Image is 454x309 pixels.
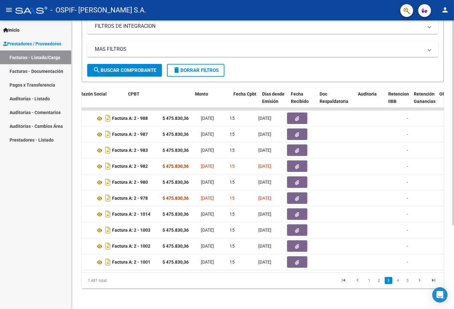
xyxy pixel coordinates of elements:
[317,87,355,115] datatable-header-cell: Doc Respaldatoria
[5,6,13,14] mat-icon: menu
[112,228,150,233] strong: Factura A: 2 - 1003
[230,148,235,153] span: 15
[230,180,235,185] span: 15
[93,67,156,73] span: Buscar Comprobante
[112,260,150,265] strong: Factura A: 2 - 1001
[112,116,148,121] strong: Factura A: 2 - 988
[320,91,348,104] span: Doc Respaldatoria
[112,164,148,169] strong: Factura A: 2 - 982
[163,259,189,265] strong: $ 475.830,36
[230,132,235,137] span: 15
[201,116,214,121] span: [DATE]
[163,212,189,217] strong: $ 475.830,36
[384,275,393,286] li: page 3
[80,91,107,97] span: Razón Social
[414,91,435,104] span: Retención Ganancias
[50,3,75,17] span: - OSPIF
[411,87,437,115] datatable-header-cell: Retención Ganancias
[260,87,288,115] datatable-header-cell: Días desde Emisión
[358,91,377,97] span: Auditoria
[258,116,271,121] span: [DATE]
[3,40,61,47] span: Prestadores / Proveedores
[258,243,271,249] span: [DATE]
[75,3,146,17] span: - [PERSON_NAME] S.A.
[258,259,271,265] span: [DATE]
[104,177,112,187] i: Descargar documento
[386,87,411,115] datatable-header-cell: Retencion IIBB
[230,243,235,249] span: 15
[163,132,189,137] strong: $ 475.830,36
[112,212,150,217] strong: Factura A: 2 - 1014
[104,161,112,171] i: Descargar documento
[375,277,383,284] a: 2
[258,196,271,201] span: [DATE]
[407,259,408,265] span: -
[201,196,214,201] span: [DATE]
[173,67,219,73] span: Borrar Filtros
[173,66,180,74] mat-icon: delete
[393,275,403,286] li: page 4
[201,148,214,153] span: [DATE]
[163,180,189,185] strong: $ 475.830,36
[104,225,112,235] i: Descargar documento
[407,148,408,153] span: -
[112,180,148,185] strong: Factura A: 2 - 980
[82,273,153,289] div: 1.481 total
[432,287,448,303] div: Open Intercom Messenger
[233,91,256,97] span: Fecha Cpbt
[230,116,235,121] span: 15
[291,91,309,104] span: Fecha Recibido
[230,212,235,217] span: 15
[230,164,235,169] span: 15
[112,148,148,153] strong: Factura A: 2 - 983
[167,64,224,77] button: Borrar Filtros
[104,193,112,203] i: Descargar documento
[230,228,235,233] span: 15
[112,132,148,137] strong: Factura A: 2 - 987
[128,91,140,97] span: CPBT
[258,228,271,233] span: [DATE]
[195,91,208,97] span: Monto
[95,46,423,53] mat-panel-title: MAS FILTROS
[104,113,112,123] i: Descargar documento
[112,196,148,201] strong: Factura A: 2 - 978
[104,257,112,267] i: Descargar documento
[201,132,214,137] span: [DATE]
[93,66,101,74] mat-icon: search
[163,116,189,121] strong: $ 475.830,36
[352,277,364,284] a: go to previous page
[231,87,260,115] datatable-header-cell: Fecha Cpbt
[258,180,271,185] span: [DATE]
[163,148,189,153] strong: $ 475.830,36
[428,277,440,284] a: go to last page
[87,64,162,77] button: Buscar Comprobante
[201,164,214,169] span: [DATE]
[87,19,438,34] mat-expansion-panel-header: FILTROS DE INTEGRACION
[3,27,19,34] span: Inicio
[201,228,214,233] span: [DATE]
[439,91,445,97] span: OP
[258,148,271,153] span: [DATE]
[365,275,374,286] li: page 1
[337,277,350,284] a: go to first page
[87,42,438,57] mat-expansion-panel-header: MAS FILTROS
[201,243,214,249] span: [DATE]
[104,145,112,155] i: Descargar documento
[394,277,402,284] a: 4
[403,275,412,286] li: page 5
[230,196,235,201] span: 15
[78,87,125,115] datatable-header-cell: Razón Social
[441,6,449,14] mat-icon: person
[201,259,214,265] span: [DATE]
[288,87,317,115] datatable-header-cell: Fecha Recibido
[404,277,412,284] a: 5
[413,277,426,284] a: go to next page
[201,212,214,217] span: [DATE]
[407,196,408,201] span: -
[125,87,193,115] datatable-header-cell: CPBT
[262,91,284,104] span: Días desde Emisión
[407,164,408,169] span: -
[193,87,231,115] datatable-header-cell: Monto
[407,180,408,185] span: -
[163,228,189,233] strong: $ 475.830,36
